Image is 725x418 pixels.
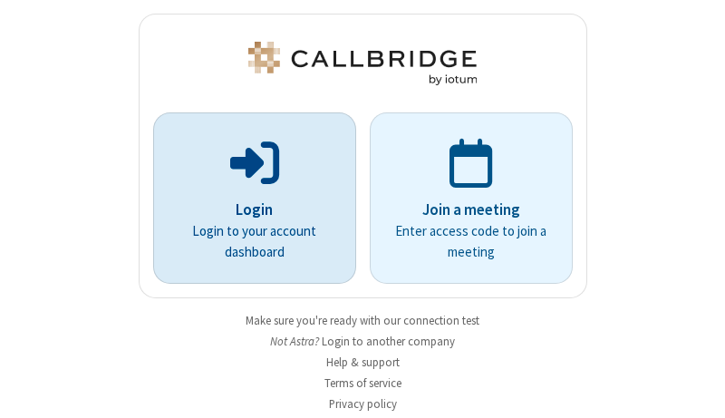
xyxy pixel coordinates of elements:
a: Join a meetingEnter access code to join a meeting [370,112,573,284]
a: Make sure you're ready with our connection test [246,313,479,328]
p: Join a meeting [395,199,547,222]
button: LoginLogin to your account dashboard [153,112,356,284]
li: Not Astra? [139,333,587,350]
a: Terms of service [324,375,401,391]
p: Login [179,199,331,222]
a: Privacy policy [329,396,397,412]
a: Help & support [326,355,400,370]
img: Astra [245,42,480,85]
p: Login to your account dashboard [179,221,331,262]
p: Enter access code to join a meeting [395,221,547,262]
button: Login to another company [322,333,455,350]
